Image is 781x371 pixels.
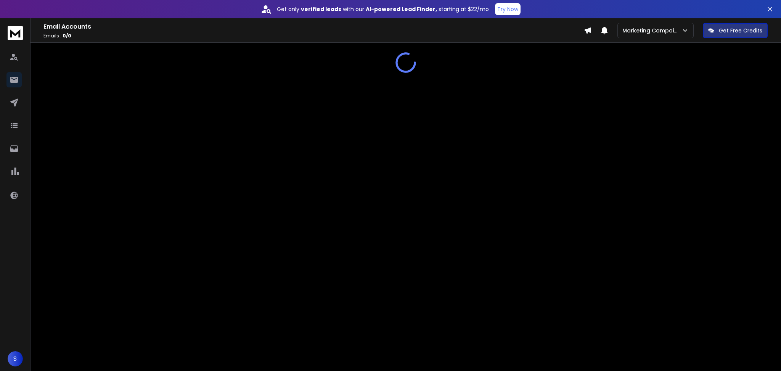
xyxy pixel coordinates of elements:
[8,351,23,366] button: S
[622,27,681,34] p: Marketing Campaign
[497,5,518,13] p: Try Now
[63,32,71,39] span: 0 / 0
[495,3,521,15] button: Try Now
[366,5,437,13] strong: AI-powered Lead Finder,
[43,33,584,39] p: Emails :
[8,26,23,40] img: logo
[277,5,489,13] p: Get only with our starting at $22/mo
[301,5,341,13] strong: verified leads
[43,22,584,31] h1: Email Accounts
[719,27,762,34] p: Get Free Credits
[703,23,768,38] button: Get Free Credits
